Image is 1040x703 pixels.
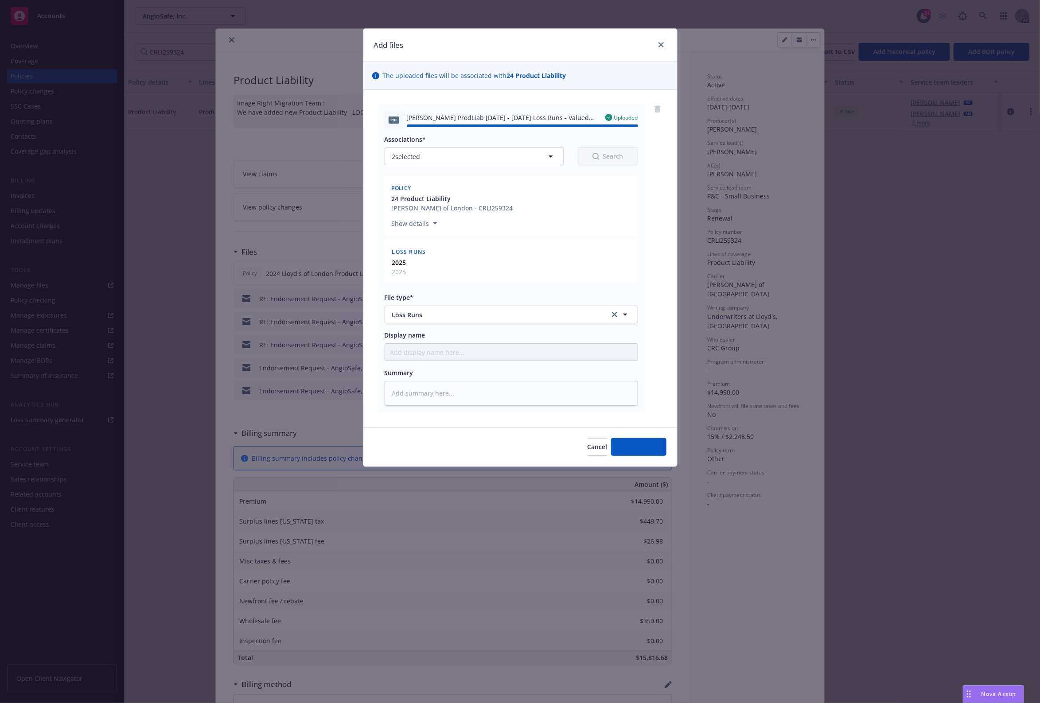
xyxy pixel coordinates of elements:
div: Drag to move [963,686,974,703]
span: 2025 [392,267,406,276]
a: clear selection [609,309,620,320]
span: Display name [385,331,425,339]
span: Loss Runs [392,310,597,319]
button: Loss Runsclear selection [385,306,638,323]
button: Nova Assist [963,685,1024,703]
input: Add display name here... [385,344,638,361]
span: Summary [385,369,413,377]
strong: 2025 [392,258,406,267]
span: Nova Assist [982,690,1017,698]
span: File type* [385,293,414,302]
